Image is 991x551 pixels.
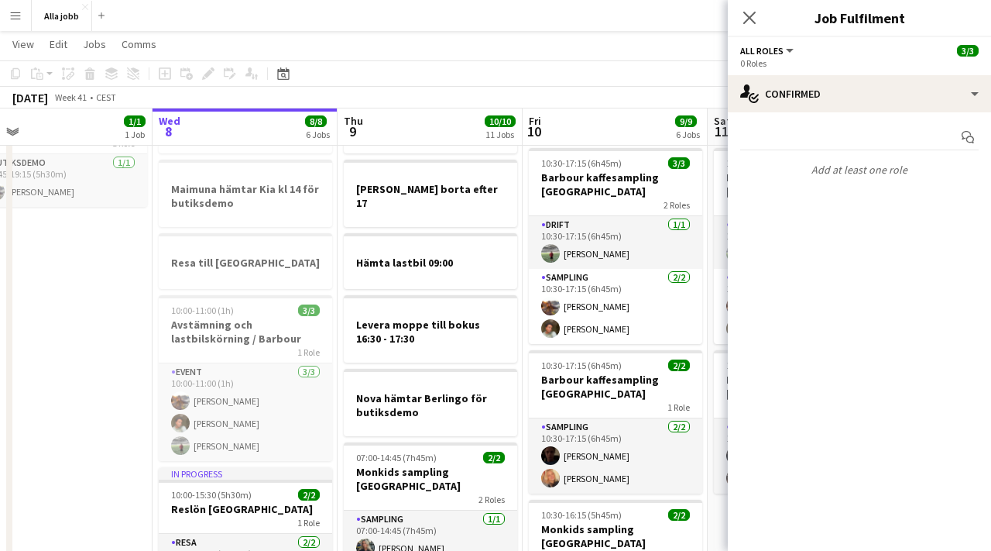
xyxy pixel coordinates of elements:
span: 9 [341,122,363,140]
span: 9/9 [675,115,697,127]
a: View [6,34,40,54]
span: Week 41 [51,91,90,103]
span: 3/3 [957,45,979,57]
h3: Barbour kaffesampling [GEOGRAPHIC_DATA] [714,170,887,198]
span: 10 [526,122,541,140]
app-job-card: 10:30-17:15 (6h45m)3/3Barbour kaffesampling [GEOGRAPHIC_DATA]2 RolesDrift1/110:30-17:15 (6h45m)[P... [714,148,887,344]
app-card-role: Event3/310:00-11:00 (1h)[PERSON_NAME][PERSON_NAME][PERSON_NAME] [159,363,332,461]
button: Alla jobb [32,1,92,31]
span: 3/3 [298,305,320,316]
div: 6 Jobs [676,129,700,140]
app-job-card: Maimuna hämtar Kia kl 14 för butiksdemo [159,160,332,227]
span: 1/1 [124,115,146,127]
span: 2/2 [298,489,320,501]
app-job-card: [PERSON_NAME] borta efter 17 [344,160,517,227]
app-card-role: Sampling2/210:30-17:15 (6h45m)[PERSON_NAME][PERSON_NAME] [529,418,702,494]
span: 1 Role [667,401,690,413]
span: 10:30-17:15 (6h45m) [541,360,622,371]
span: 10:30-16:15 (5h45m) [541,509,622,521]
span: 10:30-17:15 (6h45m) [541,157,622,169]
h3: Levera moppe till bokus 16:30 - 17:30 [344,318,517,346]
div: Confirmed [728,75,991,112]
a: Comms [115,34,163,54]
button: All roles [740,45,796,57]
app-job-card: Nova hämtar Berlingo för butiksdemo [344,369,517,436]
span: 11 [712,122,731,140]
span: Jobs [83,37,106,51]
h3: Monkids sampling [GEOGRAPHIC_DATA] [529,522,702,550]
app-card-role: Drift1/110:30-17:15 (6h45m)[PERSON_NAME] [714,216,887,269]
app-job-card: 10:00-11:00 (1h)3/3Avstämning och lastbilskörning / Barbour1 RoleEvent3/310:00-11:00 (1h)[PERSON_... [159,295,332,461]
span: 10:30-17:15 (6h45m) [726,157,807,169]
app-card-role: Sampling2/210:30-17:15 (6h45m)[PERSON_NAME][PERSON_NAME] [529,269,702,344]
app-job-card: 10:30-17:15 (6h45m)2/2Barbour kaffesampling [GEOGRAPHIC_DATA]1 RoleSampling2/210:30-17:15 (6h45m)... [529,350,702,494]
div: [DATE] [12,90,48,105]
h3: Maimuna hämtar Kia kl 14 för butiksdemo [159,182,332,210]
span: 2 Roles [664,199,690,211]
span: 2/2 [668,509,690,521]
app-job-card: Hämta lastbil 09:00 [344,233,517,289]
span: 2/2 [668,360,690,371]
span: Sat [714,114,731,128]
span: Fri [529,114,541,128]
span: 1 Role [297,346,320,358]
app-job-card: 10:30-17:15 (6h45m)2/2Barbour kaffesampling [GEOGRAPHIC_DATA]1 RoleSampling2/210:30-17:15 (6h45m)... [714,350,887,494]
div: In progress [159,467,332,480]
span: 10:00-15:30 (5h30m) [171,489,252,501]
span: Comms [122,37,156,51]
h3: Reslön [GEOGRAPHIC_DATA] [159,502,332,516]
h3: Hämta lastbil 09:00 [344,256,517,270]
span: 3/3 [668,157,690,169]
span: 10:30-17:15 (6h45m) [726,360,807,371]
app-card-role: Sampling2/210:30-17:15 (6h45m)[PERSON_NAME][PERSON_NAME] [714,269,887,344]
span: All roles [740,45,784,57]
h3: [PERSON_NAME] borta efter 17 [344,182,517,210]
span: 8/8 [305,115,327,127]
app-job-card: Resa till [GEOGRAPHIC_DATA] [159,233,332,289]
span: 2/2 [483,452,505,463]
a: Jobs [77,34,112,54]
app-card-role: Sampling2/210:30-17:15 (6h45m)[PERSON_NAME][PERSON_NAME] [714,418,887,494]
h3: Nova hämtar Berlingo för butiksdemo [344,391,517,419]
h3: Avstämning och lastbilskörning / Barbour [159,318,332,346]
p: Add at least one role [728,157,991,183]
span: 1 Role [297,517,320,529]
app-job-card: Levera moppe till bokus 16:30 - 17:30 [344,295,517,363]
div: 6 Jobs [306,129,330,140]
span: View [12,37,34,51]
div: 1 Job [125,129,145,140]
span: 07:00-14:45 (7h45m) [356,452,437,463]
span: 2 Roles [478,494,505,505]
span: 10:00-11:00 (1h) [171,305,234,316]
app-job-card: 10:30-17:15 (6h45m)3/3Barbour kaffesampling [GEOGRAPHIC_DATA]2 RolesDrift1/110:30-17:15 (6h45m)[P... [529,148,702,344]
span: 8 [156,122,180,140]
div: 11 Jobs [485,129,515,140]
app-card-role: Drift1/110:30-17:15 (6h45m)[PERSON_NAME] [529,216,702,269]
h3: Job Fulfilment [728,8,991,28]
span: 10/10 [485,115,516,127]
span: Wed [159,114,180,128]
div: 0 Roles [740,57,979,69]
h3: Barbour kaffesampling [GEOGRAPHIC_DATA] [714,373,887,401]
h3: Monkids sampling [GEOGRAPHIC_DATA] [344,465,517,493]
h3: Resa till [GEOGRAPHIC_DATA] [159,256,332,270]
div: CEST [96,91,116,103]
span: Edit [50,37,67,51]
span: Thu [344,114,363,128]
h3: Barbour kaffesampling [GEOGRAPHIC_DATA] [529,373,702,401]
h3: Barbour kaffesampling [GEOGRAPHIC_DATA] [529,170,702,198]
a: Edit [43,34,74,54]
